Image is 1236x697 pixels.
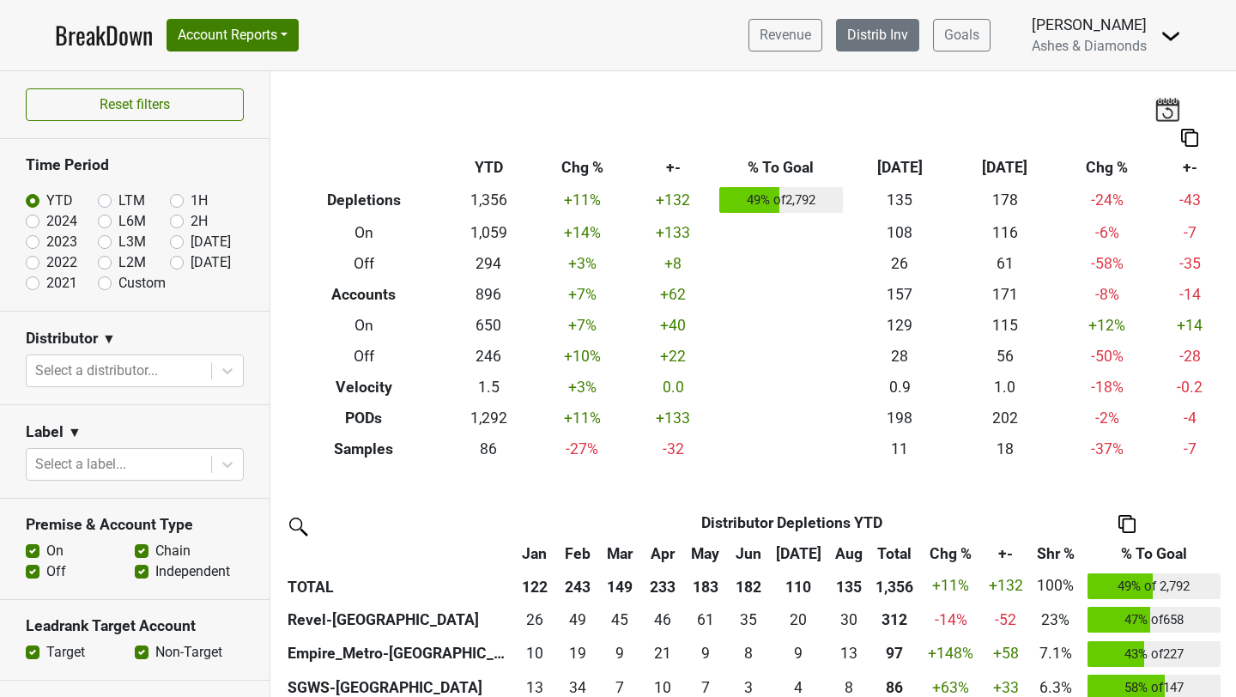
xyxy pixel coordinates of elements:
td: 1.0 [953,372,1058,403]
div: 35 [731,609,766,631]
label: [DATE] [191,252,231,273]
th: On [283,310,445,341]
td: 0.0 [632,372,715,403]
label: L6M [118,211,146,232]
td: -35 [1156,248,1223,279]
th: 110 [770,569,827,603]
div: 8 [731,642,766,664]
td: -43 [1156,184,1223,218]
td: +62 [632,279,715,310]
img: Copy to clipboard [1181,129,1198,147]
th: Distributor Depletions YTD [556,507,1028,538]
td: 86 [445,433,533,464]
th: Mar: activate to sort column ascending [599,538,642,569]
div: 21 [645,642,680,664]
th: Jan: activate to sort column ascending [513,538,556,569]
td: 49.083 [556,603,599,637]
div: 61 [688,609,723,631]
td: -24 % [1057,184,1156,218]
td: 20.25 [770,603,827,637]
td: 12.75 [827,637,870,671]
td: 108 [847,217,953,248]
h3: Label [26,423,64,441]
th: Accounts [283,279,445,310]
td: 21 [641,637,684,671]
td: 1.5 [445,372,533,403]
label: LTM [118,191,145,211]
th: [DATE] [953,153,1058,184]
td: -32 [632,433,715,464]
td: 26 [847,248,953,279]
th: +- [1156,153,1223,184]
th: 1,356 [869,569,918,603]
th: 243 [556,569,599,603]
td: 19 [556,637,599,671]
th: 135 [827,569,870,603]
td: 61 [953,248,1058,279]
label: L3M [118,232,146,252]
img: Dropdown Menu [1160,26,1181,46]
td: +3 % [533,372,632,403]
td: 18 [953,433,1058,464]
div: +58 [987,642,1025,664]
td: 246 [445,341,533,372]
td: +148 % [919,637,983,671]
th: Aug: activate to sort column ascending [827,538,870,569]
span: +11% [932,577,969,594]
div: 312 [874,609,915,631]
label: Off [46,561,66,582]
th: Empire_Metro-[GEOGRAPHIC_DATA] [283,637,513,671]
img: last_updated_date [1154,97,1180,121]
th: TOTAL [283,569,513,603]
th: Revel-[GEOGRAPHIC_DATA] [283,603,513,637]
td: +7 % [533,279,632,310]
label: Chain [155,541,191,561]
span: ▼ [68,422,82,443]
td: 35 [727,603,770,637]
td: 23% [1028,603,1083,637]
td: 56 [953,341,1058,372]
label: 2023 [46,232,77,252]
td: 0.9 [847,372,953,403]
a: Distrib Inv [836,19,919,52]
th: Chg %: activate to sort column ascending [919,538,983,569]
div: 46 [645,609,680,631]
td: -4 [1156,403,1223,433]
td: +132 [632,184,715,218]
label: 2021 [46,273,77,294]
label: On [46,541,64,561]
td: 8.5 [770,637,827,671]
th: [DATE] [847,153,953,184]
th: Jul: activate to sort column ascending [770,538,827,569]
div: 49 [560,609,595,631]
td: 198 [847,403,953,433]
label: L2M [118,252,146,273]
a: BreakDown [55,17,153,53]
div: 19 [560,642,595,664]
th: Feb: activate to sort column ascending [556,538,599,569]
td: -14 % [919,603,983,637]
th: Total: activate to sort column ascending [869,538,918,569]
th: +- [632,153,715,184]
label: Target [46,642,85,663]
td: +3 % [533,248,632,279]
td: 202 [953,403,1058,433]
div: 10 [518,642,552,664]
th: +-: activate to sort column ascending [983,538,1028,569]
td: 9.5 [513,637,556,671]
td: +40 [632,310,715,341]
div: 9 [773,642,823,664]
td: 129 [847,310,953,341]
th: PODs [283,403,445,433]
td: +22 [632,341,715,372]
a: Revenue [748,19,822,52]
label: 2024 [46,211,77,232]
td: 61.334 [684,603,727,637]
td: 8.5 [684,637,727,671]
th: Shr %: activate to sort column ascending [1028,538,1083,569]
td: 135 [847,184,953,218]
td: 115 [953,310,1058,341]
h3: Distributor [26,330,98,348]
td: +7 % [533,310,632,341]
div: 20 [773,609,823,631]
